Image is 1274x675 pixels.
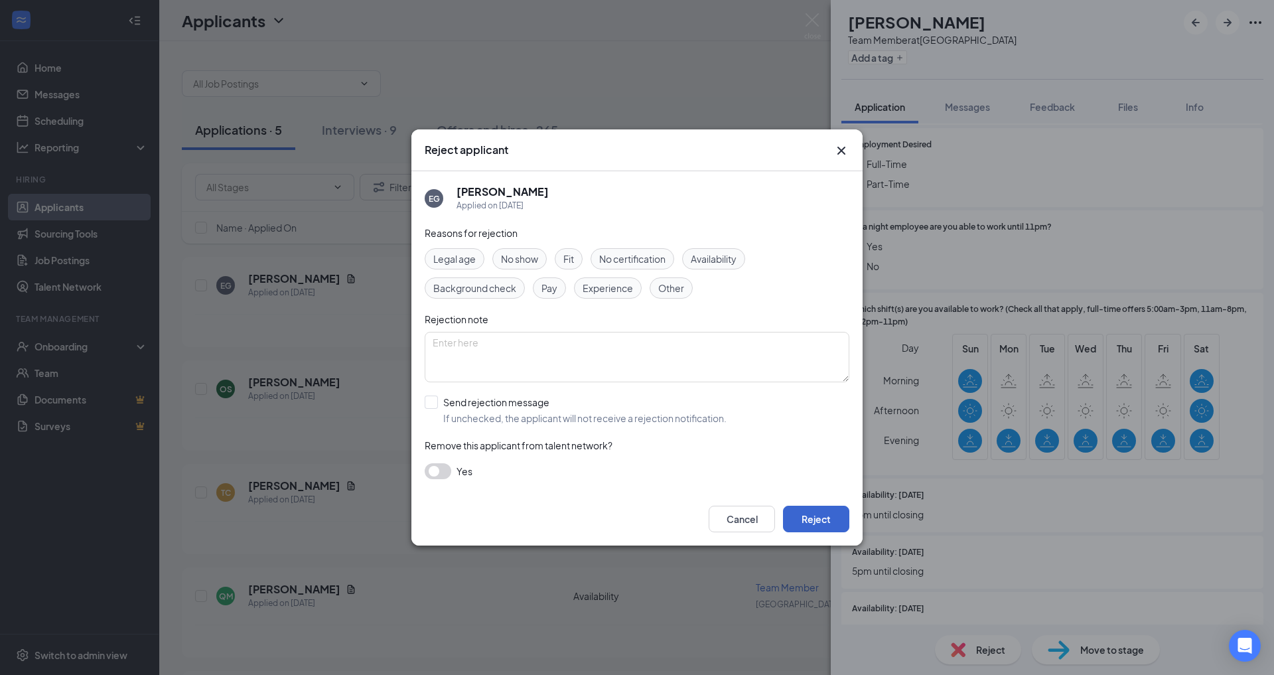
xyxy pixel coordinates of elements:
[833,143,849,159] button: Close
[599,252,666,266] span: No certification
[563,252,574,266] span: Fit
[425,227,518,239] span: Reasons for rejection
[457,185,549,199] h5: [PERSON_NAME]
[691,252,737,266] span: Availability
[541,281,557,295] span: Pay
[709,506,775,532] button: Cancel
[1229,630,1261,662] div: Open Intercom Messenger
[658,281,684,295] span: Other
[457,463,472,479] span: Yes
[501,252,538,266] span: No show
[433,281,516,295] span: Background check
[833,143,849,159] svg: Cross
[425,143,508,157] h3: Reject applicant
[583,281,633,295] span: Experience
[783,506,849,532] button: Reject
[457,199,549,212] div: Applied on [DATE]
[425,439,612,451] span: Remove this applicant from talent network?
[425,313,488,325] span: Rejection note
[429,193,440,204] div: EG
[433,252,476,266] span: Legal age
